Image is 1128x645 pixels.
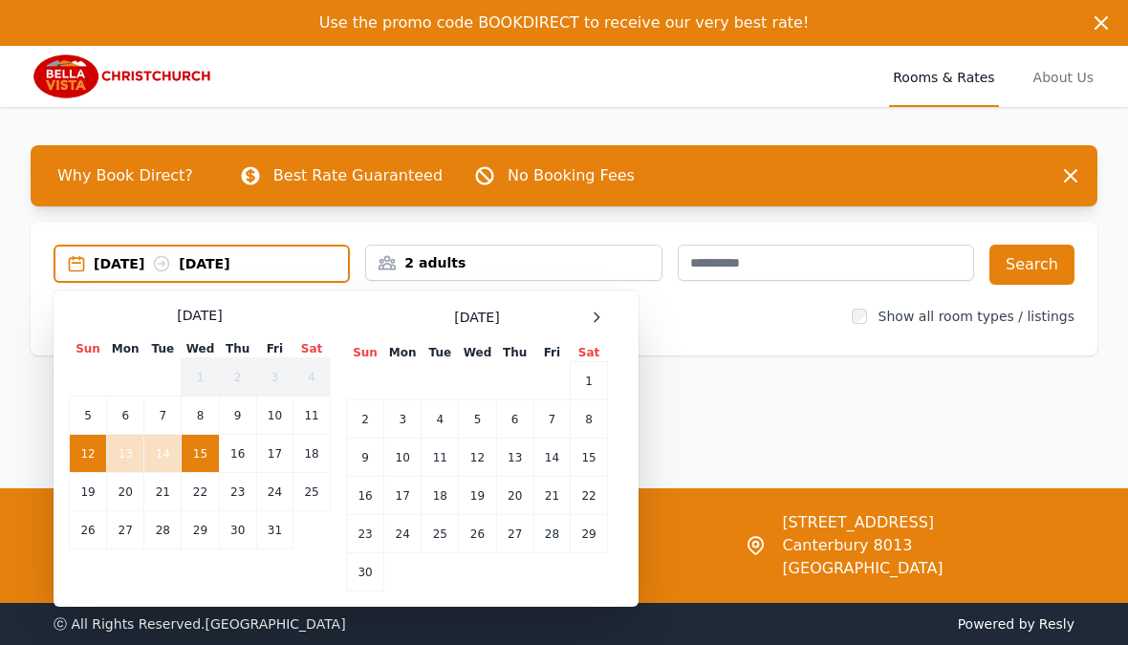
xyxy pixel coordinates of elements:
[533,439,570,477] td: 14
[144,435,182,473] td: 14
[496,477,533,515] td: 20
[347,553,384,591] td: 30
[889,46,998,107] a: Rooms & Rates
[219,473,256,511] td: 23
[347,344,384,362] th: Sun
[70,473,107,511] td: 19
[571,439,608,477] td: 15
[107,435,144,473] td: 13
[571,362,608,400] td: 1
[256,358,293,397] td: 3
[782,511,1074,534] span: [STREET_ADDRESS]
[319,13,810,32] span: Use the promo code BOOKDIRECT to receive our very best rate!
[571,400,608,439] td: 8
[182,397,219,435] td: 8
[384,400,422,439] td: 3
[70,435,107,473] td: 12
[219,358,256,397] td: 2
[459,515,496,553] td: 26
[879,309,1074,324] label: Show all room types / listings
[459,400,496,439] td: 5
[782,534,1074,580] span: Canterbury 8013 [GEOGRAPHIC_DATA]
[533,344,570,362] th: Fri
[459,344,496,362] th: Wed
[496,439,533,477] td: 13
[144,340,182,358] th: Tue
[1039,616,1074,632] a: Resly
[422,439,459,477] td: 11
[384,515,422,553] td: 24
[42,157,208,195] span: Why Book Direct?
[94,254,348,273] div: [DATE] [DATE]
[533,477,570,515] td: 21
[256,340,293,358] th: Fri
[144,511,182,549] td: 28
[107,473,144,511] td: 20
[384,344,422,362] th: Mon
[54,616,346,632] span: ⓒ All Rights Reserved. [GEOGRAPHIC_DATA]
[182,511,219,549] td: 29
[1030,46,1097,107] a: About Us
[144,397,182,435] td: 7
[459,439,496,477] td: 12
[496,344,533,362] th: Thu
[422,344,459,362] th: Tue
[144,473,182,511] td: 21
[347,515,384,553] td: 23
[182,358,219,397] td: 1
[107,340,144,358] th: Mon
[256,473,293,511] td: 24
[293,397,331,435] td: 11
[256,397,293,435] td: 10
[293,340,331,358] th: Sat
[571,515,608,553] td: 29
[293,435,331,473] td: 18
[366,253,661,272] div: 2 adults
[571,344,608,362] th: Sat
[256,511,293,549] td: 31
[496,515,533,553] td: 27
[107,397,144,435] td: 6
[70,340,107,358] th: Sun
[182,435,219,473] td: 15
[107,511,144,549] td: 27
[347,400,384,439] td: 2
[182,473,219,511] td: 22
[219,435,256,473] td: 16
[31,54,215,99] img: Bella Vista Christchurch
[496,400,533,439] td: 6
[219,511,256,549] td: 30
[219,340,256,358] th: Thu
[422,477,459,515] td: 18
[219,397,256,435] td: 9
[384,477,422,515] td: 17
[989,245,1074,285] button: Search
[182,340,219,358] th: Wed
[293,473,331,511] td: 25
[177,306,222,325] span: [DATE]
[347,439,384,477] td: 9
[571,477,608,515] td: 22
[256,435,293,473] td: 17
[533,400,570,439] td: 7
[422,400,459,439] td: 4
[70,511,107,549] td: 26
[384,439,422,477] td: 10
[533,515,570,553] td: 28
[347,477,384,515] td: 16
[293,358,331,397] td: 4
[459,477,496,515] td: 19
[273,164,443,187] p: Best Rate Guaranteed
[454,308,499,327] span: [DATE]
[508,164,635,187] p: No Booking Fees
[422,515,459,553] td: 25
[70,397,107,435] td: 5
[572,614,1074,634] span: Powered by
